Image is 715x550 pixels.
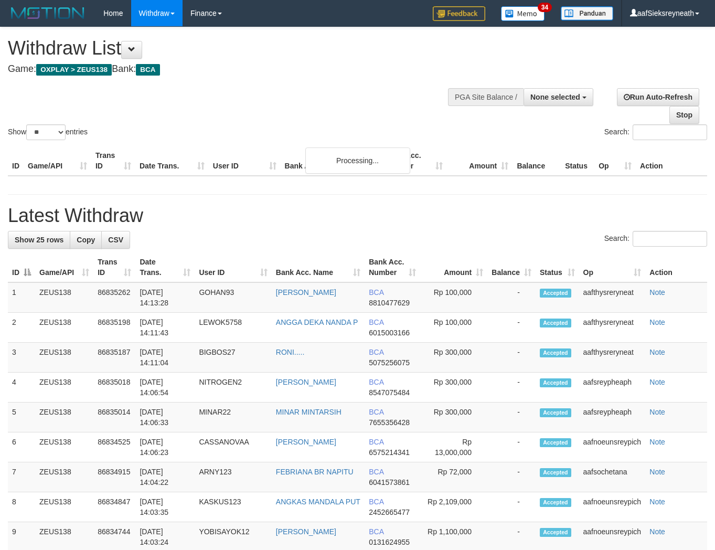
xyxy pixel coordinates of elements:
td: 86835187 [93,343,135,373]
button: None selected [524,88,593,106]
label: Search: [604,231,707,247]
label: Show entries [8,124,88,140]
a: Note [649,408,665,416]
td: - [487,492,536,522]
td: LEWOK5758 [195,313,271,343]
td: aafsochetana [579,462,646,492]
td: 86834915 [93,462,135,492]
div: PGA Site Balance / [448,88,524,106]
td: Rp 300,000 [420,403,487,432]
td: Rp 72,000 [420,462,487,492]
span: BCA [369,348,383,356]
a: Note [649,318,665,326]
a: Note [649,348,665,356]
a: Run Auto-Refresh [617,88,699,106]
span: Show 25 rows [15,236,63,244]
span: Copy 5075256075 to clipboard [369,358,410,367]
a: FEBRIANA BR NAPITU [276,468,354,476]
img: panduan.png [561,6,613,20]
td: ZEUS138 [35,373,93,403]
span: CSV [108,236,123,244]
span: OXPLAY > ZEUS138 [36,64,112,76]
td: Rp 13,000,000 [420,432,487,462]
td: Rp 300,000 [420,343,487,373]
span: Copy 6041573861 to clipboard [369,478,410,486]
td: 3 [8,343,35,373]
a: Note [649,498,665,506]
th: Trans ID: activate to sort column ascending [93,252,135,282]
td: 5 [8,403,35,432]
td: [DATE] 14:11:04 [135,343,195,373]
span: Accepted [540,378,571,387]
span: BCA [369,438,383,446]
td: 86834525 [93,432,135,462]
td: - [487,373,536,403]
th: Bank Acc. Number: activate to sort column ascending [365,252,420,282]
td: aafsreypheaph [579,373,646,403]
span: BCA [369,408,383,416]
td: ZEUS138 [35,343,93,373]
td: aafsreypheaph [579,403,646,432]
span: Copy 6015003166 to clipboard [369,329,410,337]
td: 86835262 [93,282,135,313]
td: [DATE] 14:11:43 [135,313,195,343]
td: Rp 2,109,000 [420,492,487,522]
td: ZEUS138 [35,432,93,462]
th: Bank Acc. Name [281,146,382,176]
span: Copy 8547075484 to clipboard [369,388,410,397]
th: ID [8,146,24,176]
td: aafthysreryneat [579,313,646,343]
a: ANGKAS MANDALA PUT [276,498,360,506]
label: Search: [604,124,707,140]
h4: Game: Bank: [8,64,466,75]
th: Trans ID [91,146,135,176]
td: - [487,343,536,373]
a: Stop [669,106,699,124]
td: GOHAN93 [195,282,271,313]
h1: Latest Withdraw [8,205,707,226]
th: Bank Acc. Name: activate to sort column ascending [272,252,365,282]
span: 34 [538,3,552,12]
td: ZEUS138 [35,462,93,492]
span: Accepted [540,408,571,417]
td: ZEUS138 [35,313,93,343]
td: Rp 100,000 [420,282,487,313]
th: Bank Acc. Number [381,146,447,176]
span: Accepted [540,319,571,327]
td: 8 [8,492,35,522]
td: 1 [8,282,35,313]
td: ARNY123 [195,462,271,492]
span: BCA [136,64,159,76]
span: BCA [369,288,383,297]
span: BCA [369,498,383,506]
td: aafnoeunsreypich [579,432,646,462]
td: Rp 300,000 [420,373,487,403]
td: KASKUS123 [195,492,271,522]
span: Accepted [540,438,571,447]
th: Op: activate to sort column ascending [579,252,646,282]
span: Copy 2452665477 to clipboard [369,508,410,516]
a: Note [649,378,665,386]
td: - [487,313,536,343]
a: RONI..... [276,348,304,356]
th: Game/API [24,146,91,176]
span: BCA [369,527,383,536]
td: 2 [8,313,35,343]
th: Date Trans.: activate to sort column ascending [135,252,195,282]
td: - [487,432,536,462]
a: Note [649,438,665,446]
a: Show 25 rows [8,231,70,249]
a: [PERSON_NAME] [276,288,336,297]
th: Action [636,146,707,176]
td: - [487,282,536,313]
input: Search: [633,124,707,140]
th: Status: activate to sort column ascending [536,252,579,282]
a: Note [649,468,665,476]
img: Feedback.jpg [433,6,485,21]
input: Search: [633,231,707,247]
img: MOTION_logo.png [8,5,88,21]
td: BIGBOS27 [195,343,271,373]
span: Copy 8810477629 to clipboard [369,299,410,307]
span: Copy 7655356428 to clipboard [369,418,410,427]
select: Showentries [26,124,66,140]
